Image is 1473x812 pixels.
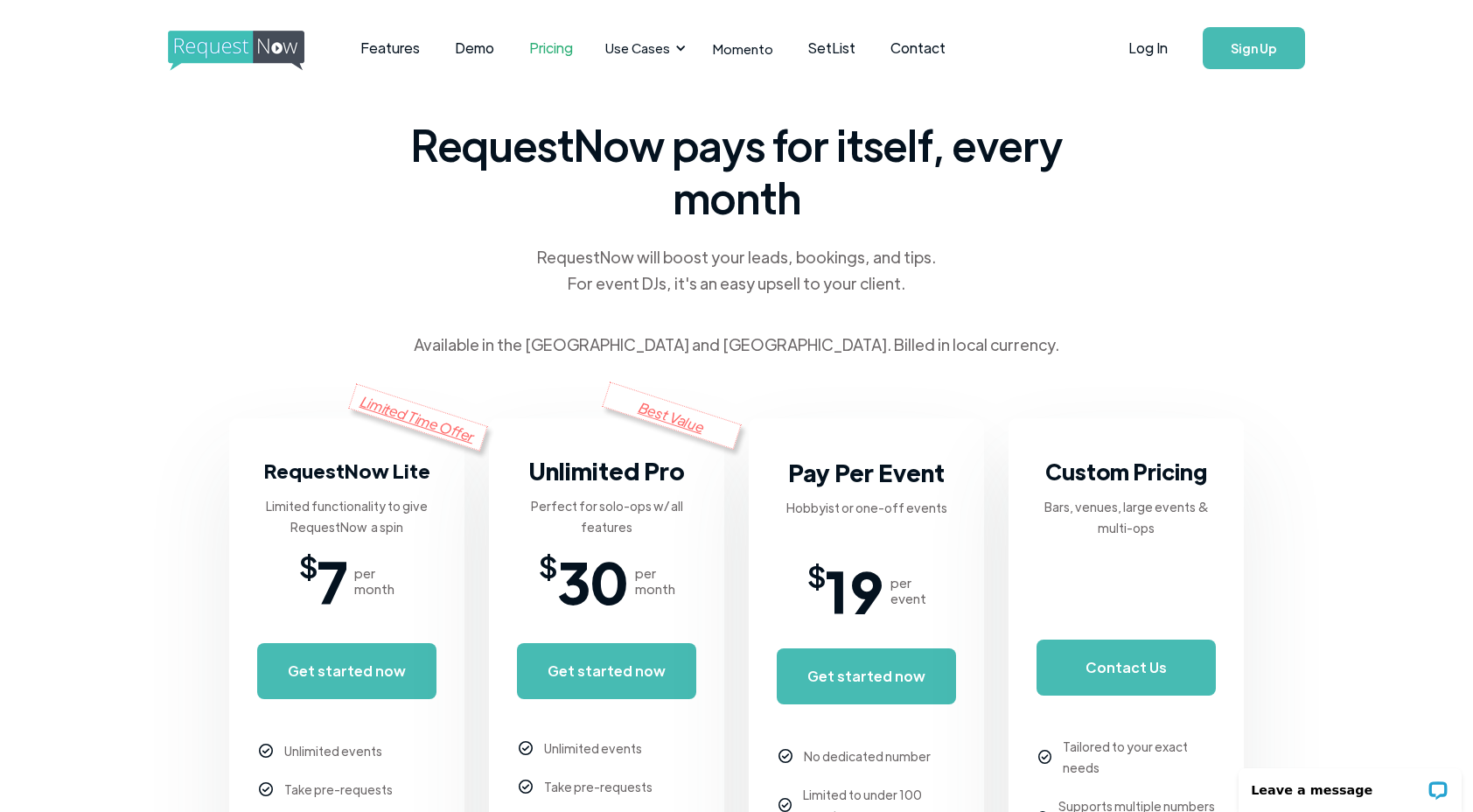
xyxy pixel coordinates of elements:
[437,21,512,75] a: Demo
[519,780,534,794] img: checkmark
[168,31,337,71] img: requestnow logo
[1227,757,1473,812] iframe: LiveChat chat widget
[259,744,274,759] img: checkmark
[535,244,938,297] div: RequestNow will boost your leads, bookings, and tips. For event DJs, it's an easy upsell to your ...
[807,564,826,585] span: $
[595,21,691,75] div: Use Cases
[343,21,437,75] a: Features
[284,740,382,761] div: Unlimited events
[404,118,1069,223] span: RequestNow pays for itself, every month
[519,741,534,756] img: checkmark
[299,555,318,576] span: $
[264,453,430,488] h3: RequestNow Lite
[257,495,436,537] div: Limited functionality to give RequestNow a spin
[259,782,274,797] img: checkmark
[602,381,742,449] div: Best Value
[1203,27,1305,69] a: Sign Up
[788,457,945,487] strong: Pay Per Event
[557,555,628,607] span: 30
[512,21,590,75] a: Pricing
[804,745,931,766] div: No dedicated number
[826,564,883,617] span: 19
[517,643,696,699] a: Get started now
[539,555,557,576] span: $
[517,495,696,537] div: Perfect for solo-ops w/ all features
[635,565,675,597] div: per month
[1038,750,1052,764] img: checkmark
[1037,640,1216,696] a: Contact Us
[778,749,793,764] img: checkmark
[605,38,670,58] div: Use Cases
[778,798,792,812] img: checkmark
[890,575,926,606] div: per event
[695,23,791,74] a: Momento
[791,21,873,75] a: SetList
[786,497,947,518] div: Hobbyist or one-off events
[544,738,642,759] div: Unlimited events
[354,565,394,597] div: per month
[777,648,956,704] a: Get started now
[168,31,299,66] a: home
[544,776,653,797] div: Take pre-requests
[414,332,1059,358] div: Available in the [GEOGRAPHIC_DATA] and [GEOGRAPHIC_DATA]. Billed in local currency.
[284,779,393,800] div: Take pre-requests
[1111,17,1185,79] a: Log In
[1063,736,1216,778] div: Tailored to your exact needs
[257,643,436,699] a: Get started now
[348,383,488,451] div: Limited Time Offer
[1037,496,1216,538] div: Bars, venues, large events & multi-ops
[528,453,685,488] h3: Unlimited Pro
[873,21,963,75] a: Contact
[1045,457,1207,486] strong: Custom Pricing
[318,555,347,607] span: 7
